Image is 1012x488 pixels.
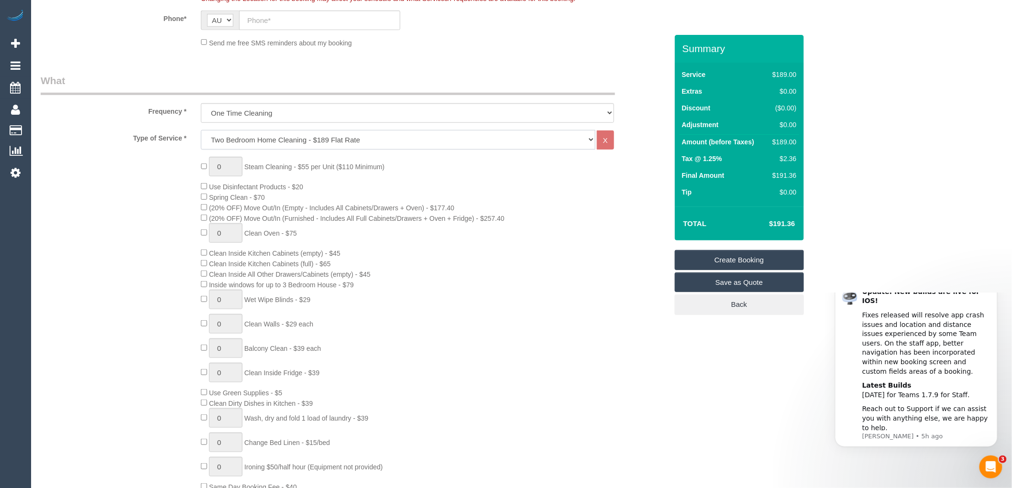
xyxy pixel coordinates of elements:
[42,140,170,148] p: Message from Ellie, sent 5h ago
[33,11,194,23] label: Phone*
[682,137,754,147] label: Amount (before Taxes)
[682,154,722,163] label: Tax @ 1.25%
[209,183,303,191] span: Use Disinfectant Products - $20
[209,215,505,222] span: (20% OFF) Move Out/In (Furnished - Includes All Full Cabinets/Drawers + Oven + Fridge) - $257.40
[769,154,796,163] div: $2.36
[244,163,385,171] span: Steam Cleaning - $55 per Unit ($110 Minimum)
[209,389,282,397] span: Use Green Supplies - $5
[675,294,804,314] a: Back
[209,249,341,257] span: Clean Inside Kitchen Cabinets (empty) - $45
[769,171,796,180] div: $191.36
[682,87,703,96] label: Extras
[209,400,313,407] span: Clean Dirty Dishes in Kitchen - $39
[244,229,297,237] span: Clean Oven - $75
[209,260,330,268] span: Clean Inside Kitchen Cabinets (full) - $65
[209,204,454,212] span: (20% OFF) Move Out/In (Empty - Includes All Cabinets/Drawers + Oven) - $177.40
[209,39,352,46] span: Send me free SMS reminders about my booking
[769,137,796,147] div: $189.00
[821,293,1012,462] iframe: Intercom notifications message
[33,130,194,143] label: Type of Service *
[42,112,170,140] div: Reach out to Support if we can assist you with anything else, we are happy to help.
[209,194,265,201] span: Spring Clean - $70
[979,455,1002,478] iframe: Intercom live chat
[42,89,91,97] b: Latest Builds
[33,103,194,116] label: Frequency *
[209,271,371,278] span: Clean Inside All Other Drawers/Cabinets (empty) - $45
[682,43,799,54] h3: Summary
[682,70,706,79] label: Service
[769,87,796,96] div: $0.00
[42,88,170,107] div: [DATE] for Teams 1.7.9 for Staff.
[675,250,804,270] a: Create Booking
[244,320,313,328] span: Clean Walls - $29 each
[239,11,400,30] input: Phone*
[244,463,383,471] span: Ironing $50/half hour (Equipment not provided)
[209,281,354,289] span: Inside windows for up to 3 Bedroom House - $79
[769,187,796,197] div: $0.00
[999,455,1007,463] span: 3
[682,187,692,197] label: Tip
[769,103,796,113] div: ($0.00)
[244,296,310,304] span: Wet Wipe Blinds - $29
[244,439,330,446] span: Change Bed Linen - $15/bed
[42,18,170,84] div: Fixes released will resolve app crash issues and location and distance issues experienced by some...
[683,219,707,228] strong: Total
[675,272,804,293] a: Save as Quote
[244,414,368,422] span: Wash, dry and fold 1 load of laundry - $39
[740,220,795,228] h4: $191.36
[41,74,615,95] legend: What
[682,120,719,130] label: Adjustment
[6,10,25,23] img: Automaid Logo
[769,120,796,130] div: $0.00
[682,103,711,113] label: Discount
[244,345,321,352] span: Balcony Clean - $39 each
[769,70,796,79] div: $189.00
[244,369,319,377] span: Clean Inside Fridge - $39
[682,171,725,180] label: Final Amount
